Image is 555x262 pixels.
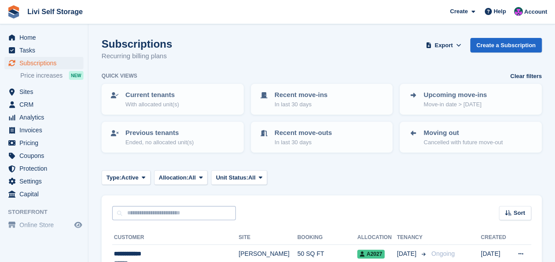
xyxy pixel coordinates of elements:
a: Price increases NEW [20,71,83,80]
span: A2027 [357,250,385,258]
a: menu [4,162,83,175]
span: Subscriptions [19,57,72,69]
p: Cancelled with future move-out [423,138,502,147]
p: Moving out [423,128,502,138]
a: menu [4,175,83,187]
span: Home [19,31,72,44]
a: menu [4,57,83,69]
th: Customer [112,231,238,245]
span: Pricing [19,137,72,149]
span: Analytics [19,111,72,124]
a: Preview store [73,220,83,230]
a: menu [4,98,83,111]
span: Tasks [19,44,72,56]
div: NEW [69,71,83,80]
button: Export [424,38,463,52]
span: Create [450,7,468,16]
p: In last 30 days [275,100,328,109]
span: Account [524,7,547,16]
span: Price increases [20,71,63,80]
p: Ended, no allocated unit(s) [125,138,194,147]
p: Previous tenants [125,128,194,138]
h1: Subscriptions [102,38,172,50]
a: Livi Self Storage [24,4,86,19]
a: Recent move-ins In last 30 days [252,85,392,114]
a: Recent move-outs In last 30 days [252,123,392,152]
span: Unit Status: [216,173,248,182]
a: Clear filters [510,72,542,81]
a: Previous tenants Ended, no allocated unit(s) [102,123,243,152]
span: Invoices [19,124,72,136]
th: Tenancy [397,231,428,245]
th: Allocation [357,231,397,245]
a: menu [4,137,83,149]
p: Current tenants [125,90,179,100]
img: stora-icon-8386f47178a22dfd0bd8f6a31ec36ba5ce8667c1dd55bd0f319d3a0aa187defe.svg [7,5,20,19]
p: In last 30 days [275,138,332,147]
button: Allocation: All [154,170,208,185]
span: Export [434,41,453,50]
a: menu [4,31,83,44]
a: Moving out Cancelled with future move-out [400,123,541,152]
span: Coupons [19,150,72,162]
p: With allocated unit(s) [125,100,179,109]
a: menu [4,44,83,56]
a: Create a Subscription [470,38,542,52]
a: menu [4,150,83,162]
span: [DATE] [397,249,418,258]
p: Move-in date > [DATE] [423,100,487,109]
th: Site [238,231,297,245]
th: Created [481,231,510,245]
a: Upcoming move-ins Move-in date > [DATE] [400,85,541,114]
span: All [248,173,256,182]
button: Unit Status: All [211,170,267,185]
span: Help [494,7,506,16]
button: Type: Active [102,170,151,185]
span: Online Store [19,219,72,231]
span: Ongoing [431,250,455,257]
h6: Quick views [102,72,137,80]
span: Settings [19,175,72,187]
span: Protection [19,162,72,175]
span: All [189,173,196,182]
p: Recent move-outs [275,128,332,138]
p: Recurring billing plans [102,51,172,61]
span: CRM [19,98,72,111]
span: Sort [513,209,525,217]
span: Capital [19,188,72,200]
span: Storefront [8,208,88,217]
img: Graham Cameron [514,7,523,16]
th: Booking [297,231,357,245]
span: Allocation: [159,173,189,182]
p: Upcoming move-ins [423,90,487,100]
p: Recent move-ins [275,90,328,100]
a: menu [4,219,83,231]
a: menu [4,124,83,136]
a: menu [4,86,83,98]
a: Current tenants With allocated unit(s) [102,85,243,114]
span: Type: [106,173,121,182]
span: Sites [19,86,72,98]
a: menu [4,188,83,200]
a: menu [4,111,83,124]
span: Active [121,173,139,182]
